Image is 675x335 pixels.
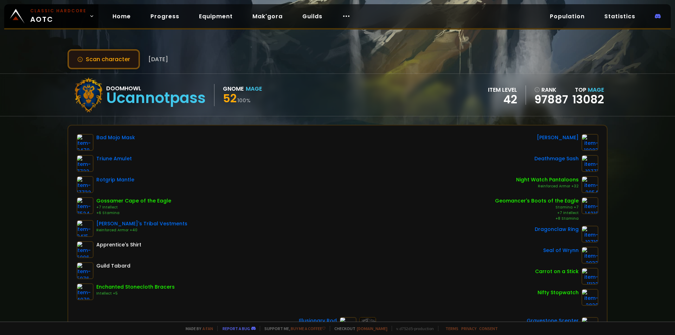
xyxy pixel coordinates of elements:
[145,9,185,24] a: Progress
[588,86,604,94] span: Mage
[96,291,175,296] div: Intellect +5
[96,197,171,205] div: Gossamer Cape of the Eagle
[495,210,579,216] div: +7 Intellect
[223,84,244,93] div: Gnome
[106,84,206,93] div: Doomhowl
[77,241,94,258] img: item-6096
[96,210,171,216] div: +6 Stamina
[534,85,568,94] div: rank
[148,55,168,64] span: [DATE]
[77,262,94,279] img: item-5976
[291,326,326,331] a: Buy me a coffee
[96,155,132,162] div: Triune Amulet
[246,84,262,93] div: Mage
[544,9,590,24] a: Population
[237,97,251,104] small: 100 %
[527,317,579,324] div: Gravestone Scepter
[581,197,598,214] img: item-14218
[247,9,288,24] a: Mak'gora
[193,9,238,24] a: Equipment
[77,134,94,151] img: item-9470
[96,283,175,291] div: Enchanted Stonecloth Bracers
[581,247,598,264] img: item-2933
[581,134,598,151] img: item-18083
[67,49,140,69] button: Scan character
[202,326,213,331] a: a fan
[299,317,337,324] div: Illusionary Rod
[572,91,604,107] a: 13082
[479,326,498,331] a: Consent
[297,9,328,24] a: Guilds
[535,226,579,233] div: Dragonclaw Ring
[581,155,598,172] img: item-10771
[30,8,86,25] span: AOTC
[77,176,94,193] img: item-17732
[572,85,604,94] div: Top
[260,326,326,331] span: Support me,
[181,326,213,331] span: Made by
[534,155,579,162] div: Deathmage Sash
[495,197,579,205] div: Geomancer's Boots of the Eagle
[581,289,598,306] img: item-2820
[96,176,134,183] div: Rotgrip Mantle
[535,268,579,275] div: Carrot on a Stick
[599,9,641,24] a: Statistics
[581,268,598,285] img: item-11122
[516,183,579,189] div: Reinforced Armor +32
[96,262,130,270] div: Guild Tabard
[534,94,568,105] a: 97887
[461,326,476,331] a: Privacy
[445,326,458,331] a: Terms
[106,93,206,103] div: Ucannotpass
[488,85,517,94] div: item level
[77,283,94,300] img: item-4979
[30,8,86,14] small: Classic Hardcore
[96,220,187,227] div: [PERSON_NAME]'s Tribal Vestments
[538,289,579,296] div: Nifty Stopwatch
[223,90,237,106] span: 52
[581,226,598,243] img: item-10710
[77,197,94,214] img: item-7524
[96,241,141,249] div: Apprentice's Shirt
[96,134,135,141] div: Bad Mojo Mask
[77,220,94,237] img: item-9415
[581,176,598,193] img: item-2954
[223,326,250,331] a: Report a bug
[330,326,387,331] span: Checkout
[107,9,136,24] a: Home
[537,134,579,141] div: [PERSON_NAME]
[96,227,187,233] div: Reinforced Armor +40
[77,155,94,172] img: item-7722
[516,176,579,183] div: Night Watch Pantaloons
[4,4,98,28] a: Classic HardcoreAOTC
[96,205,171,210] div: +7 Intellect
[495,216,579,221] div: +8 Stamina
[495,205,579,210] div: Stamina +7
[392,326,434,331] span: v. d752d5 - production
[357,326,387,331] a: [DOMAIN_NAME]
[543,247,579,254] div: Seal of Wrynn
[488,94,517,105] div: 42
